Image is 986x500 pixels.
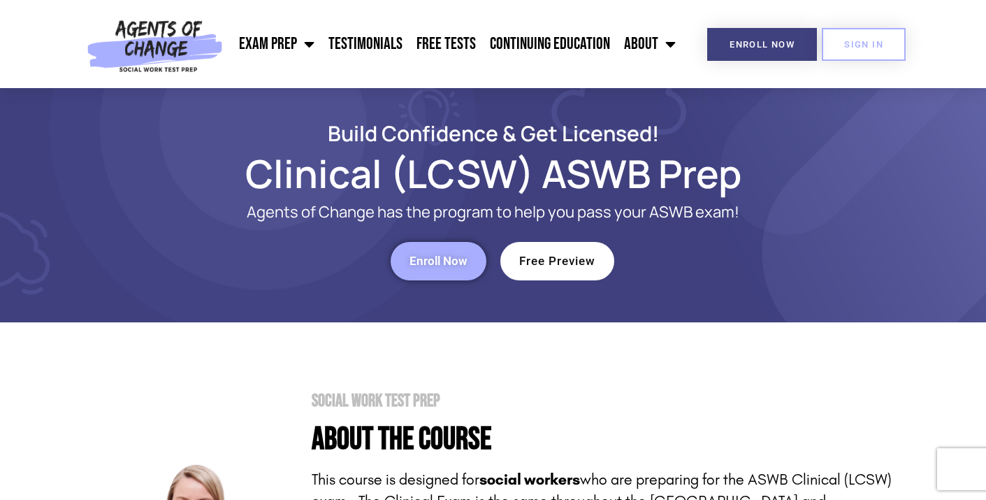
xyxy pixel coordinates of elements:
[844,40,883,49] span: SIGN IN
[321,27,409,62] a: Testimonials
[95,123,892,143] h2: Build Confidence & Get Licensed!
[151,203,836,221] p: Agents of Change has the program to help you pass your ASWB exam!
[707,28,817,61] a: Enroll Now
[232,27,321,62] a: Exam Prep
[312,392,892,410] h2: Social Work Test Prep
[479,471,580,489] strong: social workers
[312,424,892,455] h4: About the Course
[822,28,906,61] a: SIGN IN
[409,255,467,267] span: Enroll Now
[391,242,486,280] a: Enroll Now
[409,27,483,62] a: Free Tests
[95,157,892,190] h1: Clinical (LCSW) ASWB Prep
[483,27,617,62] a: Continuing Education
[229,27,683,62] nav: Menu
[519,255,595,267] span: Free Preview
[730,40,795,49] span: Enroll Now
[617,27,683,62] a: About
[500,242,614,280] a: Free Preview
